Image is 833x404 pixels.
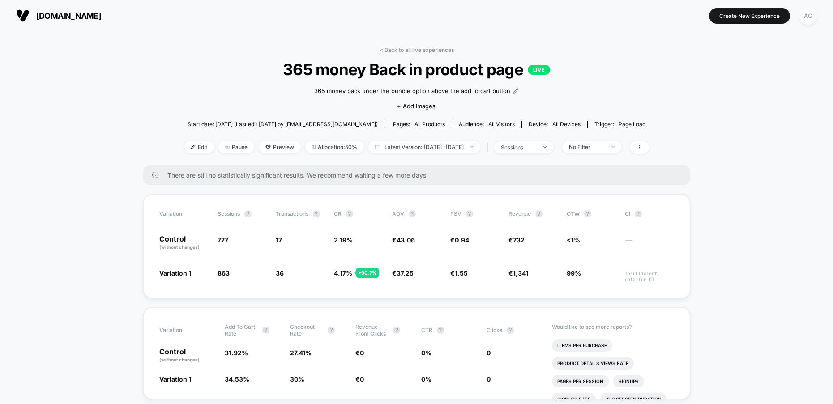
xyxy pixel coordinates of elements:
[393,121,445,128] div: Pages:
[437,327,444,334] button: ?
[625,210,674,217] span: CI
[305,141,364,153] span: Allocation: 50%
[797,7,820,25] button: AG
[421,349,431,357] span: 0 %
[276,210,308,217] span: Transactions
[218,210,240,217] span: Sessions
[16,9,30,22] img: Visually logo
[635,210,642,217] button: ?
[455,269,468,277] span: 1.55
[552,357,634,370] li: Product Details Views Rate
[450,236,469,244] span: €
[262,327,269,334] button: ?
[276,236,282,244] span: 17
[552,121,581,128] span: all devices
[312,145,316,149] img: rebalance
[159,269,191,277] span: Variation 1
[543,146,547,148] img: end
[455,236,469,244] span: 0.94
[397,102,436,110] span: + Add Images
[392,269,414,277] span: €
[488,121,515,128] span: All Visitors
[393,327,400,334] button: ?
[487,349,491,357] span: 0
[409,210,416,217] button: ?
[584,210,591,217] button: ?
[799,7,817,25] div: AG
[625,271,674,282] span: Insufficient data for CI
[470,146,474,148] img: end
[501,144,537,151] div: sessions
[613,375,644,387] li: Signups
[567,236,580,244] span: <1%
[167,171,672,179] span: There are still no statistically significant results. We recommend waiting a few more days
[375,145,380,149] img: calendar
[159,235,209,251] p: Control
[328,327,335,334] button: ?
[552,339,612,352] li: Items Per Purchase
[625,238,674,251] span: ---
[346,210,353,217] button: ?
[276,269,284,277] span: 36
[507,327,514,334] button: ?
[421,375,431,383] span: 0 %
[414,121,445,128] span: all products
[567,210,616,217] span: OTW
[569,144,605,150] div: No Filter
[594,121,645,128] div: Trigger:
[159,244,200,250] span: (without changes)
[356,268,379,278] div: + 90.7 %
[159,210,209,217] span: Variation
[334,236,353,244] span: 2.19 %
[513,269,528,277] span: 1,341
[508,269,528,277] span: €
[392,236,415,244] span: €
[191,145,196,149] img: edit
[188,121,378,128] span: Start date: [DATE] (Last edit [DATE] by [EMAIL_ADDRESS][DOMAIN_NAME])
[314,87,510,96] span: 365 money back under the bundle option above the add to cart button
[392,210,404,217] span: AOV
[290,323,323,337] span: Checkout Rate
[508,236,525,244] span: €
[244,210,252,217] button: ?
[159,357,200,362] span: (without changes)
[466,210,473,217] button: ?
[355,349,364,357] span: €
[709,8,790,24] button: Create New Experience
[459,121,515,128] div: Audience:
[397,236,415,244] span: 43.06
[360,375,364,383] span: 0
[535,210,543,217] button: ?
[513,236,525,244] span: 732
[528,65,550,75] p: LIVE
[355,323,389,337] span: Revenue From Clicks
[290,375,304,383] span: 30 %
[355,375,364,383] span: €
[485,141,494,154] span: |
[207,60,625,79] span: 365 money Back in product page
[13,9,104,23] button: [DOMAIN_NAME]
[218,269,230,277] span: 863
[159,348,216,363] p: Control
[225,323,258,337] span: Add To Cart Rate
[225,349,248,357] span: 31.92 %
[225,145,230,149] img: end
[290,349,312,357] span: 27.41 %
[552,375,609,387] li: Pages Per Session
[334,210,342,217] span: CR
[619,121,645,128] span: Page Load
[36,11,101,21] span: [DOMAIN_NAME]
[360,349,364,357] span: 0
[487,327,502,333] span: Clicks
[334,269,352,277] span: 4.17 %
[380,47,454,53] a: < Back to all live experiences
[508,210,531,217] span: Revenue
[567,269,581,277] span: 99%
[218,236,228,244] span: 777
[159,323,209,337] span: Variation
[611,146,615,148] img: end
[450,269,468,277] span: €
[184,141,214,153] span: Edit
[159,375,191,383] span: Variation 1
[521,121,587,128] span: Device:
